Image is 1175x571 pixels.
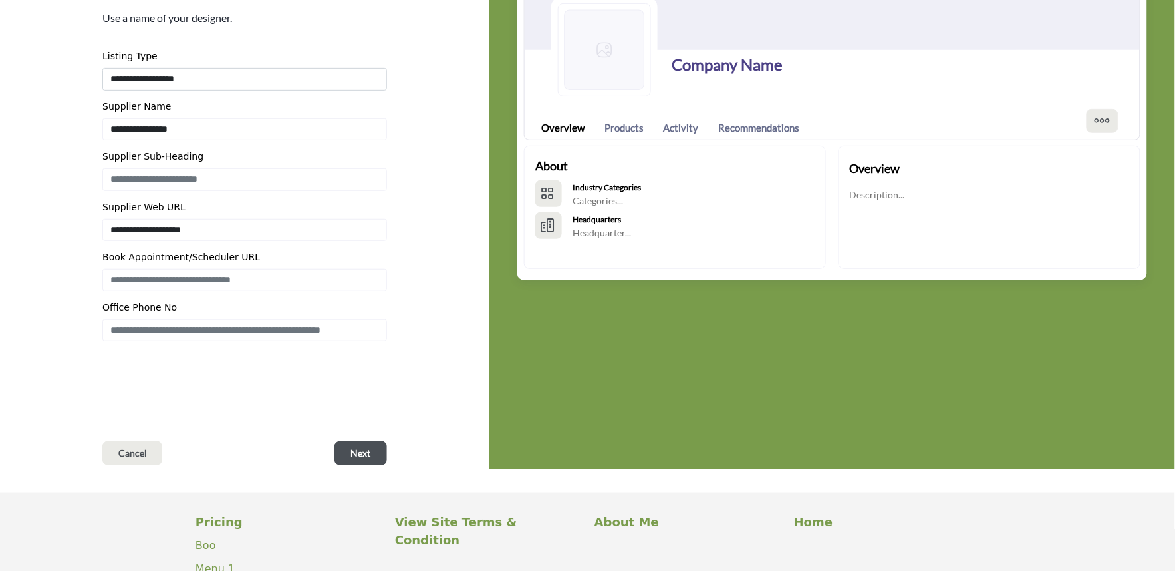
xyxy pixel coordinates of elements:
[535,212,562,239] button: HeadQuarters
[672,53,783,77] h1: Company Name
[1087,109,1118,133] button: More Options
[102,301,177,315] label: Office Phone No
[102,150,203,164] label: Supplier Sub-Heading
[541,120,585,136] a: Overview
[794,513,979,531] a: Home
[664,120,699,136] a: Activity
[395,513,581,549] a: View Site Terms & Condition
[535,180,562,207] button: Categories List
[850,160,900,178] h2: Overview
[102,250,260,264] label: Book Appointment/Scheduler URL
[573,194,641,208] p: Categories...
[102,168,387,191] input: Enter Supplier Sub-Heading
[196,539,216,552] a: Boo
[573,226,631,240] p: Headquarter...
[604,120,644,136] a: Products
[594,513,780,531] a: About Me
[102,118,387,141] input: Enter Supplier name
[102,441,162,465] button: Cancel
[334,441,387,465] button: Next
[351,447,371,460] span: Next
[850,188,905,202] p: Description...
[718,120,799,136] a: Recommendations
[535,157,568,175] h2: About
[102,219,387,242] input: Enter Supplier Web Address
[102,200,186,214] label: Supplier Web URL
[102,10,232,26] p: Use a name of your designer.
[102,319,387,342] input: Enter Office Phone Number Include country code e.g. +1.987.654.3210
[118,447,147,460] span: Cancel
[558,3,651,96] img: Logo
[102,100,171,114] label: Supplier Name
[102,49,158,63] label: Listing Type
[196,513,381,531] a: Pricing
[102,269,387,291] input: Enter Book Appointment/Scheduler URL
[573,214,621,224] b: Headquarters
[573,182,641,192] b: Industry Categories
